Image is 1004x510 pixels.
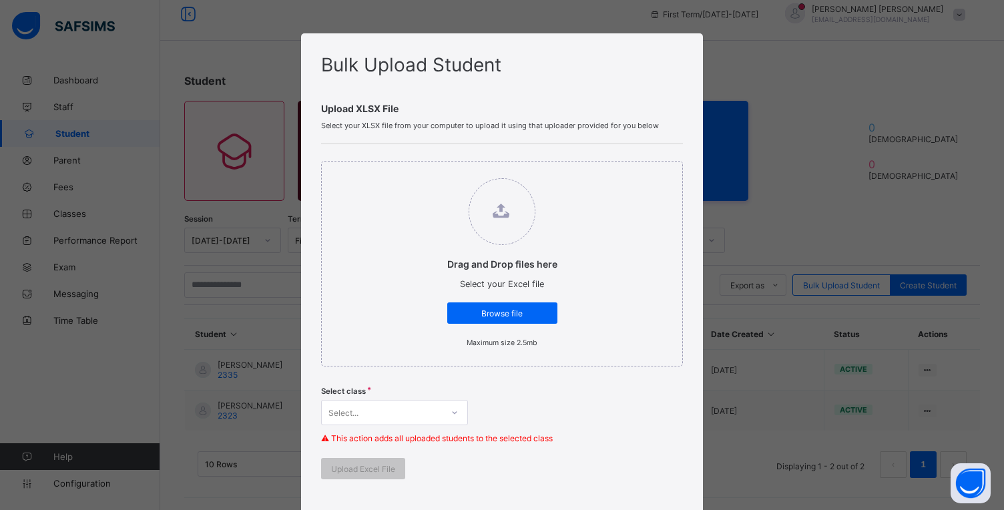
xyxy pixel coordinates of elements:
[457,308,547,318] span: Browse file
[321,53,501,76] span: Bulk Upload Student
[951,463,991,503] button: Open asap
[447,258,557,270] p: Drag and Drop files here
[331,464,395,474] span: Upload Excel File
[321,433,683,443] p: ⚠ This action adds all uploaded students to the selected class
[467,338,537,347] small: Maximum size 2.5mb
[321,103,683,114] span: Upload XLSX File
[328,400,358,425] div: Select...
[321,387,366,396] span: Select class
[460,279,544,289] span: Select your Excel file
[321,121,683,130] span: Select your XLSX file from your computer to upload it using that uploader provided for you below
